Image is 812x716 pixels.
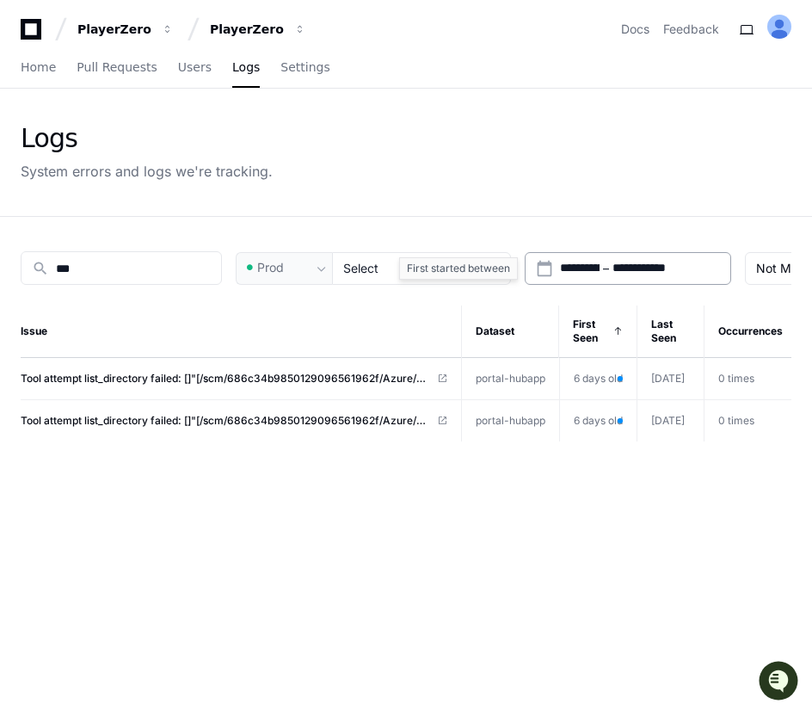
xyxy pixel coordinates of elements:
[461,306,559,358] th: Dataset
[21,372,430,386] span: Tool attempt list_directory failed: []"[/scm/686c34b9850129096561962f/Azure/75a98fcd-8eeb-43bc-81...
[21,306,461,358] th: Issue
[77,21,151,38] div: PlayerZero
[704,306,797,358] th: Occurrences
[58,145,249,159] div: We're offline, but we'll be back soon!
[651,318,676,345] span: Last Seen
[718,414,754,427] span: 0 times
[17,17,52,52] img: PlayerZero
[637,400,704,442] td: [DATE]
[121,180,208,194] a: Powered byPylon
[573,318,609,345] span: First Seen
[257,259,284,276] span: Prod
[559,358,637,399] td: 6 days old
[21,161,273,182] div: System errors and logs we're tracking.
[461,400,559,442] td: portal-hubapp
[536,260,553,277] mat-icon: calendar_today
[767,15,791,39] img: ALV-UjVcatvuIE3Ry8vbS9jTwWSCDSui9a-KCMAzof9oLoUoPIJpWA8kMXHdAIcIkQmvFwXZGxSVbioKmBNr7v50-UrkRVwdj...
[77,48,157,88] a: Pull Requests
[343,261,378,275] span: Select
[603,260,609,277] span: –
[536,260,553,277] button: Open calendar
[280,62,329,72] span: Settings
[621,21,649,38] a: Docs
[663,21,719,38] button: Feedback
[178,48,212,88] a: Users
[21,414,447,428] a: Tool attempt list_directory failed: []"[/scm/686c34b9850129096561962f/Azure/75a98fcd-8eeb-43bc-81...
[77,62,157,72] span: Pull Requests
[71,14,181,45] button: PlayerZero
[58,128,282,145] div: Start new chat
[32,260,49,277] mat-icon: search
[21,414,430,428] span: Tool attempt list_directory failed: []"[/scm/686c34b9850129096561962f/Azure/75a98fcd-8eeb-43bc-81...
[718,372,754,385] span: 0 times
[559,400,637,441] td: 6 days old
[399,257,518,280] div: First started between
[210,21,284,38] div: PlayerZero
[17,69,313,96] div: Welcome
[21,48,56,88] a: Home
[21,372,447,386] a: Tool attempt list_directory failed: []"[/scm/686c34b9850129096561962f/Azure/75a98fcd-8eeb-43bc-81...
[757,659,803,706] iframe: Open customer support
[17,128,48,159] img: 1756235613930-3d25f9e4-fa56-45dd-b3ad-e072dfbd1548
[232,62,260,72] span: Logs
[178,62,212,72] span: Users
[21,62,56,72] span: Home
[280,48,329,88] a: Settings
[21,123,273,154] div: Logs
[232,48,260,88] a: Logs
[461,358,559,400] td: portal-hubapp
[637,358,704,400] td: [DATE]
[292,133,313,154] button: Start new chat
[203,14,313,45] button: PlayerZero
[171,181,208,194] span: Pylon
